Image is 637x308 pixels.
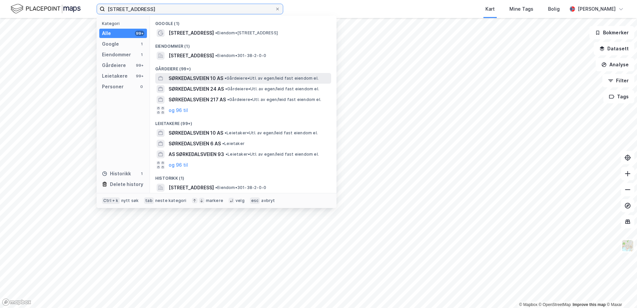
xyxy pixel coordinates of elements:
[250,197,260,204] div: esc
[135,31,144,36] div: 99+
[573,302,606,307] a: Improve this map
[548,5,560,13] div: Bolig
[2,298,31,306] a: Mapbox homepage
[225,86,227,91] span: •
[225,130,318,136] span: Leietaker • Utl. av egen/leid fast eiendom el.
[169,74,223,82] span: SØRKEDALSVEIEN 10 AS
[169,150,224,158] span: AS SØRKEDALSVEIEN 93
[509,5,533,13] div: Mine Tags
[105,4,275,14] input: Søk på adresse, matrikkel, gårdeiere, leietakere eller personer
[102,83,124,91] div: Personer
[102,51,131,59] div: Eiendommer
[225,86,319,92] span: Gårdeiere • Utl. av egen/leid fast eiendom el.
[102,61,126,69] div: Gårdeiere
[169,140,221,148] span: SØRKEDALSVEIEN 6 AS
[578,5,616,13] div: [PERSON_NAME]
[225,76,227,81] span: •
[604,276,637,308] div: Kontrollprogram for chat
[225,76,318,81] span: Gårdeiere • Utl. av egen/leid fast eiendom el.
[11,3,81,15] img: logo.f888ab2527a4732fd821a326f86c7f29.svg
[150,16,336,28] div: Google (1)
[227,97,321,102] span: Gårdeiere • Utl. av egen/leid fast eiendom el.
[150,38,336,50] div: Eiendommer (1)
[227,97,229,102] span: •
[102,40,119,48] div: Google
[110,180,143,188] div: Delete history
[102,21,147,26] div: Kategori
[215,53,266,58] span: Eiendom • 301-38-2-0-0
[102,170,131,178] div: Historikk
[215,185,266,190] span: Eiendom • 301-38-2-0-0
[596,58,634,71] button: Analyse
[150,116,336,128] div: Leietakere (99+)
[139,52,144,57] div: 1
[215,185,217,190] span: •
[102,72,128,80] div: Leietakere
[225,130,227,135] span: •
[604,276,637,308] iframe: Chat Widget
[169,85,224,93] span: SØRKEDALSVEIEN 24 AS
[169,52,214,60] span: [STREET_ADDRESS]
[155,198,187,203] div: neste kategori
[102,29,111,37] div: Alle
[222,141,245,146] span: Leietaker
[150,61,336,73] div: Gårdeiere (99+)
[602,74,634,87] button: Filter
[169,96,226,104] span: SØRKEDALSVEIEN 217 AS
[222,141,224,146] span: •
[139,171,144,176] div: 1
[169,129,223,137] span: SØRKEDALSVEIEN 10 AS
[226,152,228,157] span: •
[169,161,188,169] button: og 96 til
[589,26,634,39] button: Bokmerker
[539,302,571,307] a: OpenStreetMap
[135,73,144,79] div: 99+
[121,198,139,203] div: nytt søk
[139,84,144,89] div: 0
[215,53,217,58] span: •
[621,239,634,252] img: Z
[102,197,120,204] div: Ctrl + k
[215,30,278,36] span: Eiendom • [STREET_ADDRESS]
[144,197,154,204] div: tab
[169,184,214,192] span: [STREET_ADDRESS]
[603,90,634,103] button: Tags
[236,198,245,203] div: velg
[226,152,319,157] span: Leietaker • Utl. av egen/leid fast eiendom el.
[215,30,217,35] span: •
[519,302,537,307] a: Mapbox
[594,42,634,55] button: Datasett
[135,63,144,68] div: 99+
[206,198,223,203] div: markere
[139,41,144,47] div: 1
[150,170,336,182] div: Historikk (1)
[485,5,495,13] div: Kart
[169,29,214,37] span: [STREET_ADDRESS]
[261,198,275,203] div: avbryt
[169,106,188,114] button: og 96 til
